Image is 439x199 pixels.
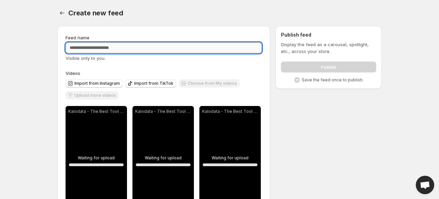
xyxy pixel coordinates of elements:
[66,55,105,61] span: Visible only to you.
[68,9,123,17] span: Create new feed
[66,35,89,40] span: Feed name
[302,77,364,83] p: Save the feed once to publish.
[281,41,376,55] p: Display the feed as a carousel, spotlight, etc., across your store.
[125,79,176,88] button: Import from TikTok
[281,31,376,38] h2: Publish feed
[57,8,67,18] button: Settings
[68,109,124,114] p: Kalodata - The Best Tool for TikTok Shop Analytics Insights (51).mp4
[416,176,434,194] div: Open chat
[66,79,123,88] button: Import from Instagram
[202,109,258,114] p: Kalodata - The Best Tool for TikTok Shop Analytics Insights (49).mp4
[66,70,80,76] span: Videos
[134,81,173,86] span: Import from TikTok
[74,81,120,86] span: Import from Instagram
[135,109,191,114] p: Kalodata - The Best Tool for TikTok Shop Analytics Insights (50).mp4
